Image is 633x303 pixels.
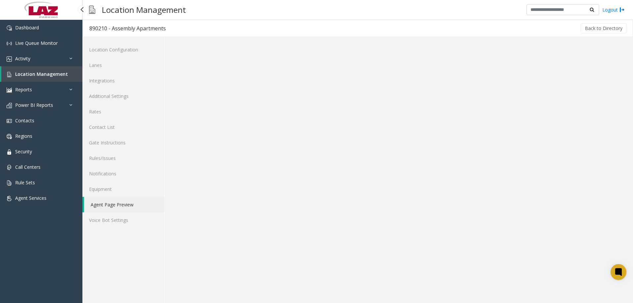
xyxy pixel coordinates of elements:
[1,66,82,82] a: Location Management
[7,180,12,186] img: 'icon'
[7,41,12,46] img: 'icon'
[82,88,165,104] a: Additional Settings
[7,87,12,93] img: 'icon'
[7,165,12,170] img: 'icon'
[15,117,34,124] span: Contacts
[82,57,165,73] a: Lanes
[7,196,12,201] img: 'icon'
[7,56,12,62] img: 'icon'
[15,195,46,201] span: Agent Services
[82,119,165,135] a: Contact List
[15,148,32,155] span: Security
[15,179,35,186] span: Rule Sets
[15,40,58,46] span: Live Queue Monitor
[15,133,32,139] span: Regions
[15,24,39,31] span: Dashboard
[99,2,189,18] h3: Location Management
[15,71,68,77] span: Location Management
[82,42,165,57] a: Location Configuration
[7,118,12,124] img: 'icon'
[15,86,32,93] span: Reports
[82,181,165,197] a: Equipment
[15,55,30,62] span: Activity
[15,102,53,108] span: Power BI Reports
[7,25,12,31] img: 'icon'
[602,6,625,13] a: Logout
[7,72,12,77] img: 'icon'
[82,212,165,228] a: Voice Bot Settings
[84,197,165,212] a: Agent Page Preview
[82,73,165,88] a: Integrations
[89,24,166,33] div: 890210 - Assembly Apartments
[82,135,165,150] a: Gate Instructions
[82,150,165,166] a: Rules/Issues
[15,164,41,170] span: Call Centers
[82,104,165,119] a: Rates
[619,6,625,13] img: logout
[7,149,12,155] img: 'icon'
[89,2,95,18] img: pageIcon
[7,103,12,108] img: 'icon'
[82,166,165,181] a: Notifications
[581,23,627,33] button: Back to Directory
[7,134,12,139] img: 'icon'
